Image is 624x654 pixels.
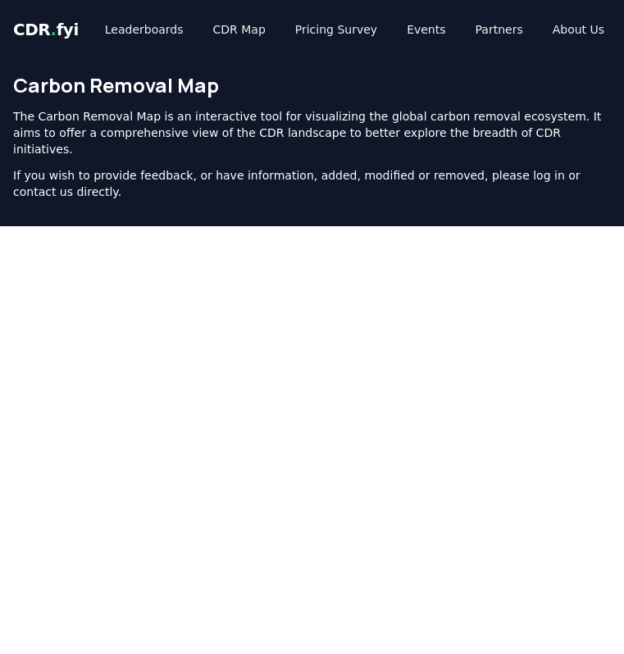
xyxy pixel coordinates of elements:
[200,15,279,44] a: CDR Map
[13,20,79,39] span: CDR fyi
[462,15,536,44] a: Partners
[13,108,611,157] p: The Carbon Removal Map is an interactive tool for visualizing the global carbon removal ecosystem...
[13,18,79,41] a: CDR.fyi
[92,15,197,44] a: Leaderboards
[13,167,611,200] p: If you wish to provide feedback, or have information, added, modified or removed, please log in o...
[540,15,617,44] a: About Us
[394,15,458,44] a: Events
[51,20,57,39] span: .
[13,72,611,98] h1: Carbon Removal Map
[282,15,390,44] a: Pricing Survey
